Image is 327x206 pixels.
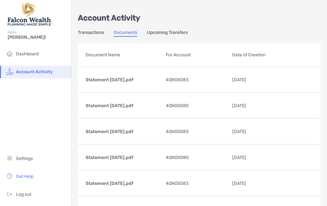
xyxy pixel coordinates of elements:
[6,154,13,162] img: settings icon
[86,76,161,84] p: Statement [DATE].pdf
[232,102,266,110] p: [DATE]
[8,35,67,40] span: [PERSON_NAME]!
[166,51,227,59] p: For Account
[232,128,266,136] p: [DATE]
[166,76,188,84] span: 4QN05083
[232,76,266,84] p: [DATE]
[232,154,266,162] p: [DATE]
[8,3,52,26] img: Falcon Wealth Planning Logo
[86,154,161,162] p: Statement [DATE].pdf
[166,102,189,110] span: 4QN05080
[6,67,13,75] img: activity icon
[166,154,189,162] span: 4QN05080
[78,14,321,22] p: Account Activity
[86,51,161,59] p: Document Name
[166,128,188,136] span: 4QN05083
[16,69,53,75] span: Account Activity
[147,30,188,37] a: Upcoming Transfers
[232,179,266,187] p: [DATE]
[6,172,13,180] img: get-help icon
[86,128,161,136] p: Statement [DATE].pdf
[232,51,300,59] p: Date of Creation
[16,174,34,179] span: Get Help
[6,50,13,57] img: household icon
[6,190,13,198] img: logout icon
[86,102,161,110] p: Statement [DATE].pdf
[78,30,104,37] a: Transactions
[16,51,39,57] span: Dashboard
[86,179,161,187] p: Statement [DATE].pdf
[166,179,188,187] span: 4QN05083
[16,156,33,161] span: Settings
[114,30,137,37] a: Documents
[16,192,31,197] span: Log out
